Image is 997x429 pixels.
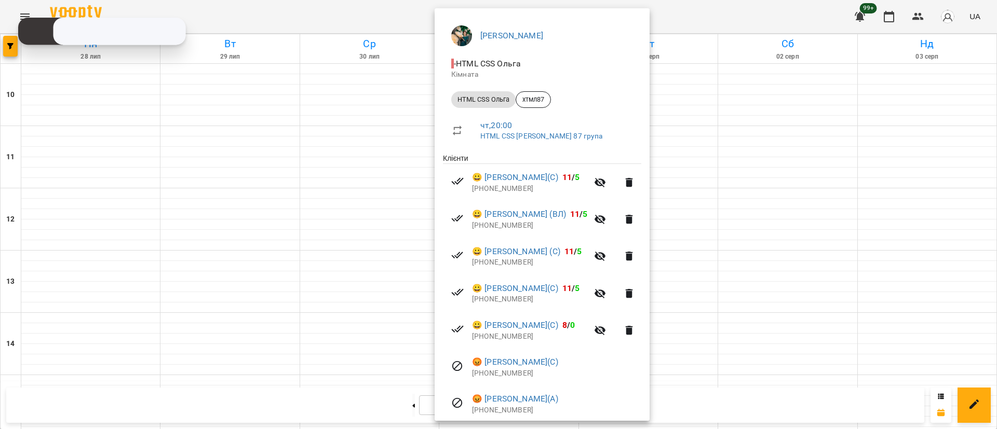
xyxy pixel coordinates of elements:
span: 11 [562,172,572,182]
span: 8 [562,320,567,330]
p: [PHONE_NUMBER] [472,294,588,305]
p: [PHONE_NUMBER] [472,368,641,379]
div: хтмл87 [516,91,551,108]
b: / [562,172,580,182]
span: - HTML CSS Ольга [451,59,523,68]
img: f2c70d977d5f3d854725443aa1abbf76.jpg [451,25,472,46]
span: 0 [570,320,575,330]
p: [PHONE_NUMBER] [472,257,588,268]
a: 😀 [PERSON_NAME] (ВЛ) [472,208,566,220]
p: [PHONE_NUMBER] [472,220,588,231]
svg: Візит скасовано [451,397,464,409]
p: [PHONE_NUMBER] [472,405,641,416]
span: 11 [562,283,572,293]
b: / [564,246,582,256]
a: 😀 [PERSON_NAME](С) [472,282,558,295]
p: [PHONE_NUMBER] [472,331,588,342]
span: 11 [564,246,574,256]
svg: Візит сплачено [451,323,464,335]
span: HTML CSS Ольга [451,95,516,104]
span: 5 [575,283,580,293]
p: [PHONE_NUMBER] [472,184,588,194]
a: [PERSON_NAME] [480,31,543,40]
a: 😀 [PERSON_NAME] (С) [472,245,560,258]
svg: Візит сплачено [451,175,464,187]
svg: Візит сплачено [451,286,464,298]
span: 5 [583,209,587,219]
b: / [562,283,580,293]
span: 11 [570,209,580,219]
a: чт , 20:00 [480,120,512,130]
ul: Клієнти [443,153,641,427]
b: / [562,320,575,330]
p: Кімната [451,70,633,80]
a: 😀 [PERSON_NAME](С) [472,171,558,184]
a: 😀 [PERSON_NAME](С) [472,319,558,331]
a: 😡 [PERSON_NAME](А) [472,393,558,405]
svg: Візит сплачено [451,212,464,225]
svg: Візит скасовано [451,360,464,372]
a: 😡 [PERSON_NAME](С) [472,356,558,368]
span: хтмл87 [516,95,550,104]
svg: Візит сплачено [451,249,464,261]
a: HTML CSS [PERSON_NAME] 87 група [480,132,603,140]
b: / [570,209,588,219]
span: 5 [575,172,580,182]
span: 5 [577,246,582,256]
